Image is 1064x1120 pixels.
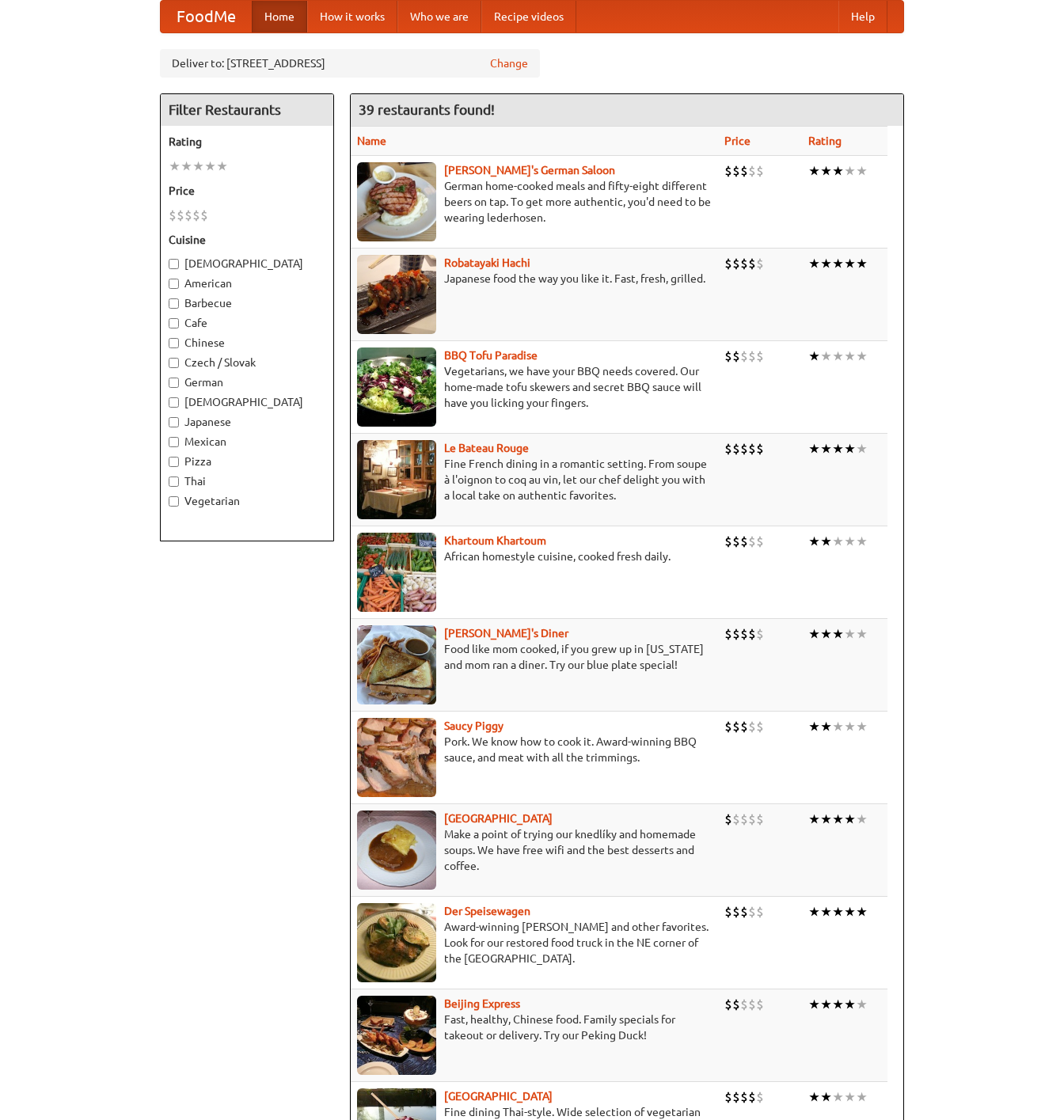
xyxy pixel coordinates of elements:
img: bateaurouge.jpg [357,440,436,519]
li: $ [756,996,764,1013]
li: $ [756,162,764,180]
label: Chinese [169,335,325,351]
a: Le Bateau Rouge [444,442,529,454]
li: ★ [808,162,820,180]
li: $ [740,718,748,735]
img: robatayaki.jpg [357,255,436,334]
li: $ [724,440,732,457]
li: $ [740,625,748,643]
li: $ [740,996,748,1013]
label: Japanese [169,414,325,430]
li: ★ [808,718,820,735]
h5: Cuisine [169,232,325,248]
label: [DEMOGRAPHIC_DATA] [169,394,325,410]
img: esthers.jpg [357,162,436,241]
a: FoodMe [161,1,252,32]
li: ★ [820,1088,832,1106]
li: $ [732,533,740,550]
li: ★ [808,996,820,1013]
p: Award-winning [PERSON_NAME] and other favorites. Look for our restored food truck in the NE corne... [357,919,712,966]
li: $ [748,347,756,365]
p: Food like mom cooked, if you grew up in [US_STATE] and mom ran a diner. Try our blue plate special! [357,641,712,673]
li: $ [732,811,740,828]
input: Chinese [169,338,179,348]
li: ★ [856,1088,868,1106]
a: Robatayaki Hachi [444,256,530,269]
li: $ [748,162,756,180]
p: German home-cooked meals and fifty-eight different beers on tap. To get more authentic, you'd nee... [357,178,712,226]
li: $ [756,625,764,643]
p: African homestyle cuisine, cooked fresh daily. [357,549,712,564]
li: $ [724,811,732,828]
li: ★ [820,347,832,365]
li: ★ [192,158,204,175]
li: $ [740,811,748,828]
a: Der Speisewagen [444,905,530,917]
img: sallys.jpg [357,625,436,704]
input: [DEMOGRAPHIC_DATA] [169,259,179,269]
h5: Price [169,183,325,199]
li: ★ [216,158,228,175]
li: ★ [856,996,868,1013]
li: $ [169,207,177,224]
b: Khartoum Khartoum [444,534,546,547]
a: BBQ Tofu Paradise [444,349,538,362]
a: [GEOGRAPHIC_DATA] [444,812,553,825]
li: ★ [820,903,832,921]
input: American [169,279,179,289]
li: ★ [808,347,820,365]
li: $ [740,255,748,272]
li: ★ [856,811,868,828]
li: $ [724,718,732,735]
li: $ [756,347,764,365]
li: ★ [856,533,868,550]
li: $ [732,255,740,272]
li: $ [732,718,740,735]
li: ★ [204,158,216,175]
a: [PERSON_NAME]'s Diner [444,627,568,640]
li: $ [724,625,732,643]
p: Vegetarians, we have your BBQ needs covered. Our home-made tofu skewers and secret BBQ sauce will... [357,363,712,411]
li: ★ [820,255,832,272]
p: Fast, healthy, Chinese food. Family specials for takeout or delivery. Try our Peking Duck! [357,1012,712,1043]
a: [GEOGRAPHIC_DATA] [444,1090,553,1103]
li: $ [732,162,740,180]
img: khartoum.jpg [357,533,436,612]
p: Pork. We know how to cook it. Award-winning BBQ sauce, and meat with all the trimmings. [357,734,712,765]
li: $ [748,440,756,457]
li: ★ [844,811,856,828]
li: ★ [180,158,192,175]
input: Cafe [169,318,179,328]
div: Deliver to: [STREET_ADDRESS] [160,49,540,78]
li: ★ [856,718,868,735]
img: czechpoint.jpg [357,811,436,890]
li: $ [740,533,748,550]
li: $ [732,440,740,457]
li: $ [724,903,732,921]
li: $ [724,347,732,365]
li: $ [756,255,764,272]
li: ★ [808,811,820,828]
input: [DEMOGRAPHIC_DATA] [169,397,179,408]
a: How it works [307,1,397,32]
li: $ [756,533,764,550]
li: $ [748,625,756,643]
label: Czech / Slovak [169,355,325,370]
li: ★ [844,347,856,365]
label: American [169,275,325,291]
li: $ [748,903,756,921]
li: ★ [844,255,856,272]
a: Help [838,1,887,32]
li: $ [724,533,732,550]
li: $ [740,440,748,457]
li: $ [740,347,748,365]
li: $ [756,440,764,457]
li: ★ [844,718,856,735]
img: beijing.jpg [357,996,436,1075]
li: $ [724,162,732,180]
a: Who we are [397,1,481,32]
li: ★ [844,996,856,1013]
li: $ [748,255,756,272]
